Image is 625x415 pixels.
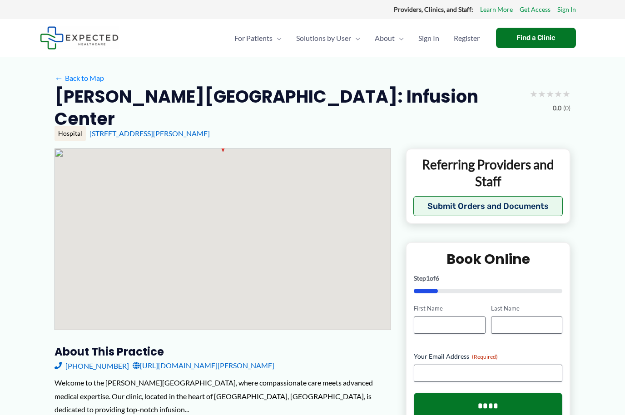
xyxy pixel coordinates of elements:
span: ★ [546,85,554,102]
span: 0.0 [553,102,561,114]
a: [PHONE_NUMBER] [55,359,129,372]
h3: About this practice [55,345,391,359]
a: Sign In [557,4,576,15]
span: For Patients [234,22,273,54]
strong: Providers, Clinics, and Staff: [394,5,473,13]
h2: [PERSON_NAME][GEOGRAPHIC_DATA]: Infusion Center [55,85,522,130]
span: (0) [563,102,570,114]
label: Your Email Address [414,352,562,361]
a: Sign In [411,22,446,54]
label: First Name [414,304,485,313]
a: ←Back to Map [55,71,104,85]
img: Expected Healthcare Logo - side, dark font, small [40,26,119,49]
span: Menu Toggle [273,22,282,54]
a: Learn More [480,4,513,15]
span: ★ [538,85,546,102]
a: AboutMenu Toggle [367,22,411,54]
a: Register [446,22,487,54]
span: Sign In [418,22,439,54]
a: Solutions by UserMenu Toggle [289,22,367,54]
a: [URL][DOMAIN_NAME][PERSON_NAME] [133,359,274,372]
nav: Primary Site Navigation [227,22,487,54]
p: Step of [414,275,562,282]
span: ★ [554,85,562,102]
span: 1 [426,274,430,282]
a: [STREET_ADDRESS][PERSON_NAME] [89,129,210,138]
button: Submit Orders and Documents [413,196,563,216]
div: Hospital [55,126,86,141]
a: Find a Clinic [496,28,576,48]
span: (Required) [472,353,498,360]
span: Register [454,22,480,54]
a: Get Access [520,4,551,15]
a: For PatientsMenu Toggle [227,22,289,54]
span: ★ [530,85,538,102]
label: Last Name [491,304,562,313]
span: Menu Toggle [395,22,404,54]
p: Referring Providers and Staff [413,156,563,189]
span: 6 [436,274,439,282]
span: Solutions by User [296,22,351,54]
span: About [375,22,395,54]
span: ← [55,74,63,82]
h2: Book Online [414,250,562,268]
span: Menu Toggle [351,22,360,54]
span: ★ [562,85,570,102]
